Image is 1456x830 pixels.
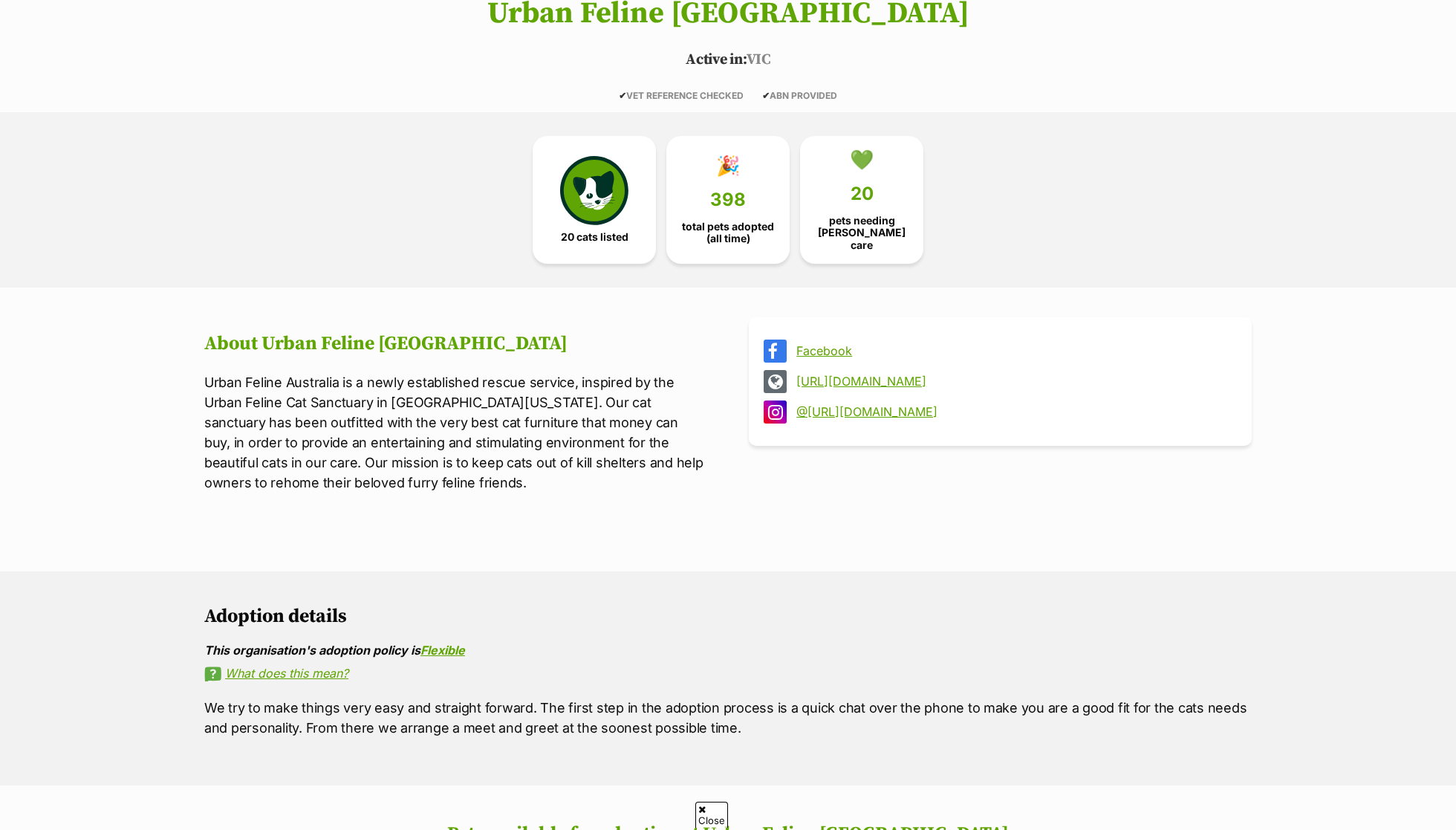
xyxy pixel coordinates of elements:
a: What does this mean? [204,667,1252,680]
span: Close [695,802,728,828]
icon: ✔ [619,90,626,101]
a: @[URL][DOMAIN_NAME] [796,405,1231,418]
h2: About Urban Feline [GEOGRAPHIC_DATA] [204,333,707,355]
div: This organisation's adoption policy is [204,643,1252,657]
span: 20 [851,184,874,204]
span: VET REFERENCE CHECKED [619,90,744,101]
span: ABN PROVIDED [762,90,837,101]
span: 398 [710,189,746,210]
span: 20 cats listed [561,231,628,243]
div: 💚 [850,149,874,171]
a: 🎉 398 total pets adopted (all time) [666,136,790,264]
a: 20 cats listed [533,136,656,264]
p: VIC [182,49,1274,71]
p: Urban Feline Australia is a newly established rescue service, inspired by the Urban Feline Cat Sa... [204,372,707,493]
img: cat-icon-068c71abf8fe30c970a85cd354bc8e23425d12f6e8612795f06af48be43a487a.svg [560,156,628,224]
p: We try to make things very easy and straight forward. The first step in the adoption process is a... [204,698,1252,738]
h2: Adoption details [204,606,1252,628]
span: pets needing [PERSON_NAME] care [813,215,911,250]
span: total pets adopted (all time) [679,221,777,244]
a: 💚 20 pets needing [PERSON_NAME] care [800,136,923,264]
a: Facebook [796,344,1231,357]
a: [URL][DOMAIN_NAME] [796,375,1231,388]
span: Active in: [686,51,746,69]
icon: ✔ [762,90,770,101]
div: 🎉 [716,155,740,177]
a: Flexible [420,643,465,658]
